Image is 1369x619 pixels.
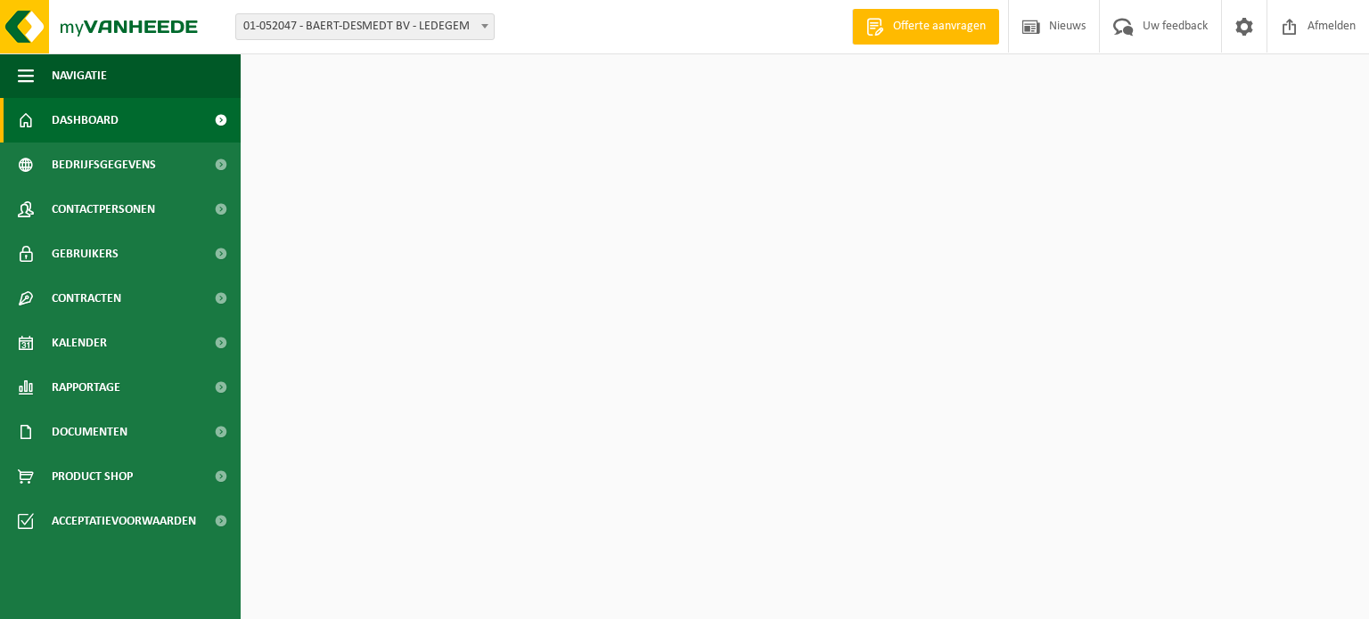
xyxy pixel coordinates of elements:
[52,454,133,499] span: Product Shop
[235,13,495,40] span: 01-052047 - BAERT-DESMEDT BV - LEDEGEM
[52,98,119,143] span: Dashboard
[52,232,119,276] span: Gebruikers
[52,187,155,232] span: Contactpersonen
[889,18,990,36] span: Offerte aanvragen
[852,9,999,45] a: Offerte aanvragen
[52,276,121,321] span: Contracten
[52,410,127,454] span: Documenten
[52,365,120,410] span: Rapportage
[52,499,196,543] span: Acceptatievoorwaarden
[52,143,156,187] span: Bedrijfsgegevens
[236,14,494,39] span: 01-052047 - BAERT-DESMEDT BV - LEDEGEM
[52,53,107,98] span: Navigatie
[52,321,107,365] span: Kalender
